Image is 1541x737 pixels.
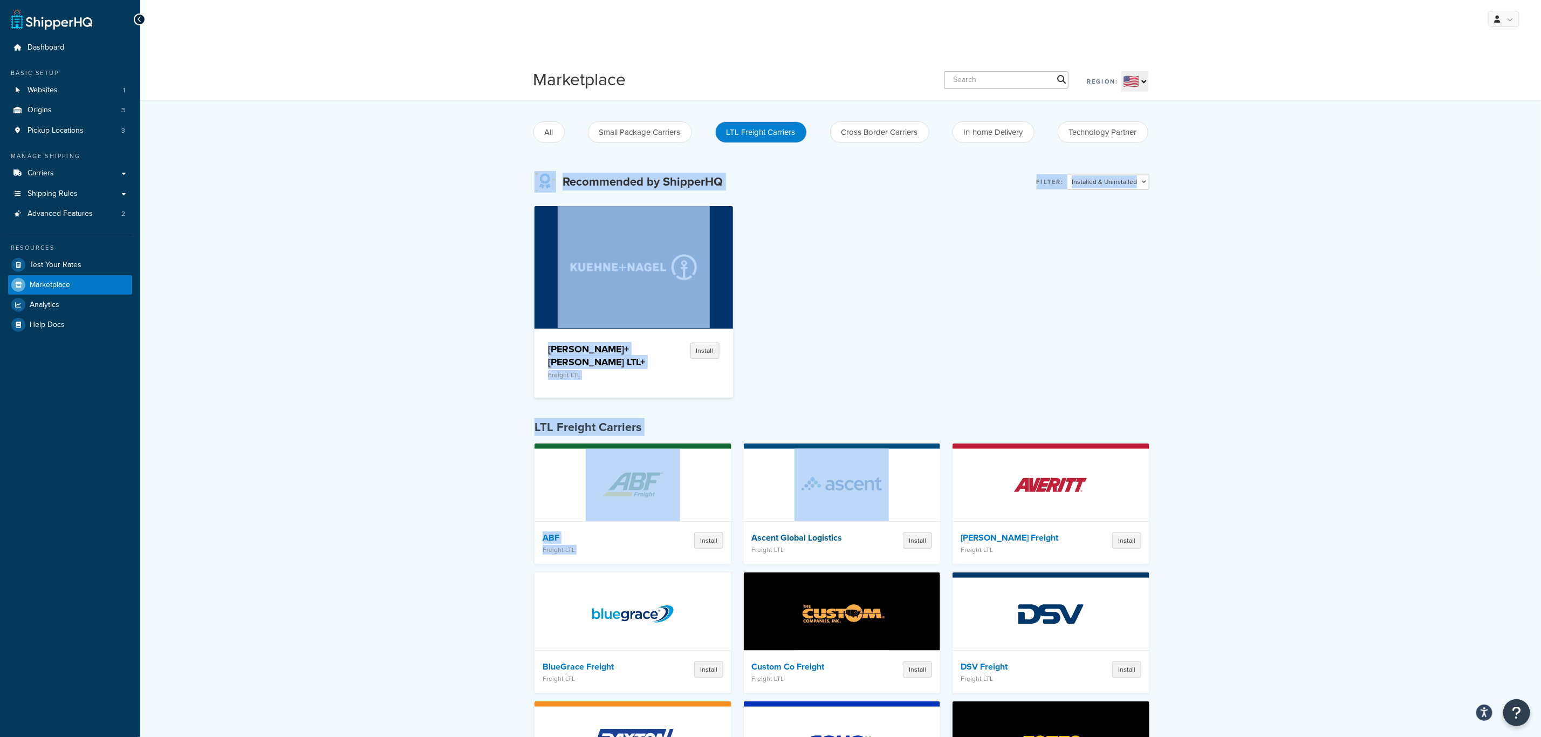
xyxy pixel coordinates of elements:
span: Origins [28,106,52,115]
h4: ABF [543,533,654,543]
img: DSV Freight [1004,576,1098,652]
button: Open Resource Center [1503,699,1530,726]
li: Pickup Locations [8,121,132,141]
a: BlueGrace FreightBlueGrace FreightFreight LTLInstall [535,572,731,693]
img: Custom Co Freight [795,576,889,652]
img: Averitt Freight [1004,447,1098,523]
h4: [PERSON_NAME] Freight [961,533,1072,543]
div: Resources [8,243,132,253]
span: 3 [121,106,125,115]
a: Marketplace [8,275,132,295]
p: Freight LTL [543,546,654,554]
h4: Ascent Global Logistics [752,533,864,543]
a: Kuehne+Nagel LTL+[PERSON_NAME]+[PERSON_NAME] LTL+Freight LTLInstall [535,206,733,398]
a: Origins3 [8,100,132,120]
span: Pickup Locations [28,126,84,135]
a: Ascent Global LogisticsAscent Global LogisticsFreight LTLInstall [744,443,941,564]
a: Advanced Features2 [8,204,132,224]
p: Freight LTL [961,546,1072,554]
li: Origins [8,100,132,120]
button: Install [903,533,932,549]
span: 3 [121,126,125,135]
button: In-home Delivery [953,121,1035,143]
a: Custom Co FreightCustom Co FreightFreight LTLInstall [744,572,941,693]
button: Cross Border Carriers [830,121,929,143]
button: Install [690,343,720,359]
span: 1 [123,86,125,95]
span: Carriers [28,169,54,178]
h4: BlueGrace Freight [543,661,654,672]
div: Manage Shipping [8,152,132,161]
a: Pickup Locations3 [8,121,132,141]
img: Ascent Global Logistics [795,447,889,523]
button: Install [694,533,723,549]
a: Test Your Rates [8,255,132,275]
button: Install [1112,533,1141,549]
a: Help Docs [8,315,132,335]
div: Basic Setup [8,69,132,78]
span: Shipping Rules [28,189,78,199]
a: DSV FreightDSV FreightFreight LTLInstall [953,572,1149,693]
span: 2 [121,209,125,219]
input: Search [944,71,1069,88]
a: Carriers [8,163,132,183]
span: Advanced Features [28,209,93,219]
li: Websites [8,80,132,100]
a: Websites1 [8,80,132,100]
span: Marketplace [30,281,70,290]
button: Install [694,661,723,678]
button: LTL Freight Carriers [715,121,807,143]
img: BlueGrace Freight [586,576,680,652]
h3: Recommended by ShipperHQ [563,175,723,188]
button: Install [1112,661,1141,678]
a: Dashboard [8,38,132,58]
span: Analytics [30,301,59,310]
li: Advanced Features [8,204,132,224]
label: Filter: [1037,174,1064,189]
p: Freight LTL [543,675,654,683]
a: Averitt Freight[PERSON_NAME] FreightFreight LTLInstall [953,443,1149,564]
h4: [PERSON_NAME]+[PERSON_NAME] LTL+ [548,343,650,368]
label: Region: [1087,74,1118,89]
img: ABF [586,447,680,523]
img: Kuehne+Nagel LTL+ [558,206,710,328]
button: Technology Partner [1058,121,1148,143]
p: Freight LTL [752,546,864,554]
span: Test Your Rates [30,261,81,270]
h1: Marketplace [533,67,626,92]
a: Shipping Rules [8,184,132,204]
span: Websites [28,86,58,95]
p: Freight LTL [961,675,1072,683]
button: Small Package Carriers [588,121,692,143]
button: All [533,121,565,143]
a: Analytics [8,295,132,315]
p: Freight LTL [548,371,650,379]
h4: LTL Freight Carriers [535,419,1149,435]
h4: Custom Co Freight [752,661,864,672]
span: Dashboard [28,43,64,52]
button: Install [903,661,932,678]
h4: DSV Freight [961,661,1072,672]
p: Freight LTL [752,675,864,683]
span: Help Docs [30,320,65,330]
a: ABFABFFreight LTLInstall [535,443,731,564]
